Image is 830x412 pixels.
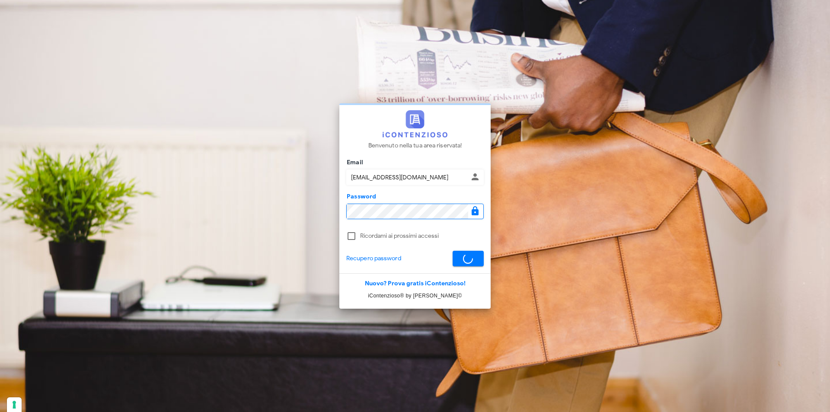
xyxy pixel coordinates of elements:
button: Le tue preferenze relative al consenso per le tecnologie di tracciamento [7,397,22,412]
label: Ricordami ai prossimi accessi [360,232,484,240]
a: Nuovo? Prova gratis iContenzioso! [365,280,466,287]
label: Password [344,192,377,201]
input: Inserisci il tuo indirizzo email [347,170,468,185]
p: Benvenuto nella tua area riservata! [368,141,462,150]
label: Email [344,158,363,167]
a: Recupero password [346,254,401,263]
p: iContenzioso® by [PERSON_NAME]© [339,291,491,300]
